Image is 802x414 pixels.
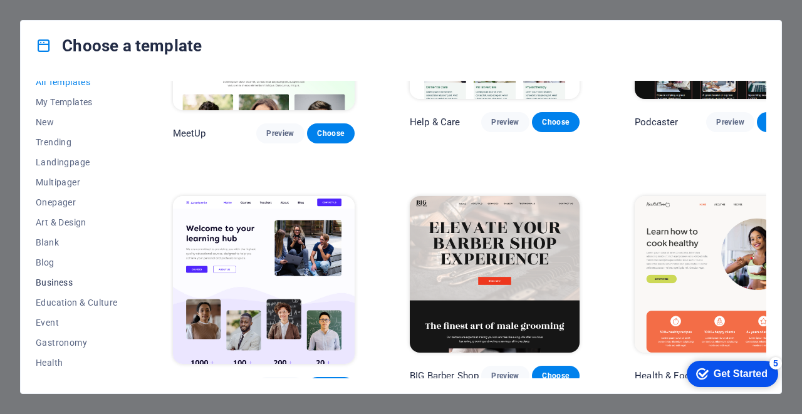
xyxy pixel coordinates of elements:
span: Preview [716,117,744,127]
button: All Templates [36,72,118,92]
button: Trending [36,132,118,152]
span: All Templates [36,77,118,87]
button: Choose [532,366,580,386]
span: Choose [542,117,570,127]
span: Preview [491,117,519,127]
span: Health [36,358,118,368]
button: Landingpage [36,152,118,172]
button: Choose [532,112,580,132]
button: New [36,112,118,132]
p: Help & Care [410,116,461,128]
button: Multipager [36,172,118,192]
span: Preview [266,128,294,138]
span: New [36,117,118,127]
button: Gastronomy [36,333,118,353]
button: Preview [481,366,529,386]
p: MeetUp [173,127,206,140]
button: Preview [256,123,304,143]
span: Art & Design [36,217,118,227]
button: Preview [706,112,754,132]
button: Blank [36,232,118,252]
span: Trending [36,137,118,147]
span: Business [36,277,118,287]
img: BIG Barber Shop [410,196,580,353]
span: Blank [36,237,118,247]
button: My Templates [36,92,118,112]
button: Health [36,353,118,373]
button: Preview [256,377,304,397]
span: Event [36,318,118,328]
p: Health & Food [635,370,695,382]
span: Landingpage [36,157,118,167]
span: Blog [36,257,118,267]
button: Choose [307,377,355,397]
button: IT & Media [36,373,118,393]
div: Get Started [37,14,91,25]
button: Event [36,313,118,333]
button: Preview [481,112,529,132]
img: Academix [173,196,355,364]
button: Blog [36,252,118,272]
span: IT & Media [36,378,118,388]
div: 5 [93,3,105,15]
span: Gastronomy [36,338,118,348]
button: Education & Culture [36,292,118,313]
span: Choose [542,371,570,381]
p: BIG Barber Shop [410,370,479,382]
button: Business [36,272,118,292]
span: Choose [317,128,345,138]
div: Get Started 5 items remaining, 0% complete [10,6,102,33]
h4: Choose a template [36,36,202,56]
span: Onepager [36,197,118,207]
span: Education & Culture [36,298,118,308]
p: Podcaster [635,116,678,128]
span: Preview [491,371,519,381]
span: Multipager [36,177,118,187]
button: Onepager [36,192,118,212]
button: Choose [307,123,355,143]
button: Art & Design [36,212,118,232]
span: My Templates [36,97,118,107]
